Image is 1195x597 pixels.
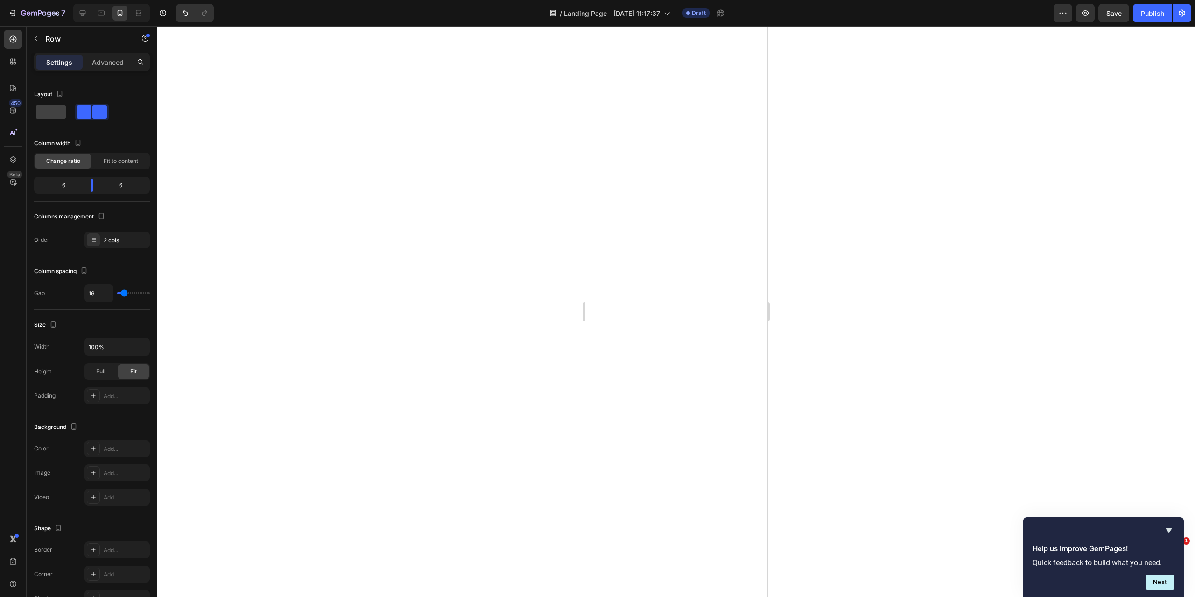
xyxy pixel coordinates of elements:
div: Add... [104,445,148,453]
span: Fit to content [104,157,138,165]
button: 7 [4,4,70,22]
span: Save [1106,9,1122,17]
div: 6 [100,179,148,192]
iframe: Design area [585,26,767,597]
div: Corner [34,570,53,578]
div: Add... [104,392,148,400]
div: Add... [104,493,148,502]
div: Column spacing [34,265,90,278]
span: Landing Page - [DATE] 11:17:37 [564,8,660,18]
div: Background [34,421,79,434]
div: Help us improve GemPages! [1033,525,1174,590]
span: Full [96,367,105,376]
div: Video [34,493,49,501]
div: Color [34,444,49,453]
div: Image [34,469,50,477]
button: Hide survey [1163,525,1174,536]
div: Add... [104,546,148,555]
div: Column width [34,137,84,150]
div: Order [34,236,49,244]
p: Quick feedback to build what you need. [1033,558,1174,567]
div: 2 cols [104,236,148,245]
div: Gap [34,289,45,297]
button: Save [1098,4,1129,22]
input: Auto [85,285,113,302]
button: Publish [1133,4,1172,22]
button: Next question [1146,575,1174,590]
h2: Help us improve GemPages! [1033,543,1174,555]
div: Border [34,546,52,554]
span: Change ratio [46,157,80,165]
div: Add... [104,570,148,579]
div: Publish [1141,8,1164,18]
div: Shape [34,522,64,535]
div: Undo/Redo [176,4,214,22]
div: Height [34,367,51,376]
span: Fit [130,367,137,376]
span: / [560,8,562,18]
div: Columns management [34,211,107,223]
p: Settings [46,57,72,67]
div: 6 [36,179,84,192]
div: Padding [34,392,56,400]
div: Layout [34,88,65,101]
p: Row [45,33,125,44]
input: Auto [85,338,149,355]
div: 450 [9,99,22,107]
div: Beta [7,171,22,178]
span: Draft [692,9,706,17]
p: Advanced [92,57,124,67]
div: Add... [104,469,148,478]
div: Width [34,343,49,351]
span: 1 [1182,537,1190,545]
div: Size [34,319,59,331]
p: 7 [61,7,65,19]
